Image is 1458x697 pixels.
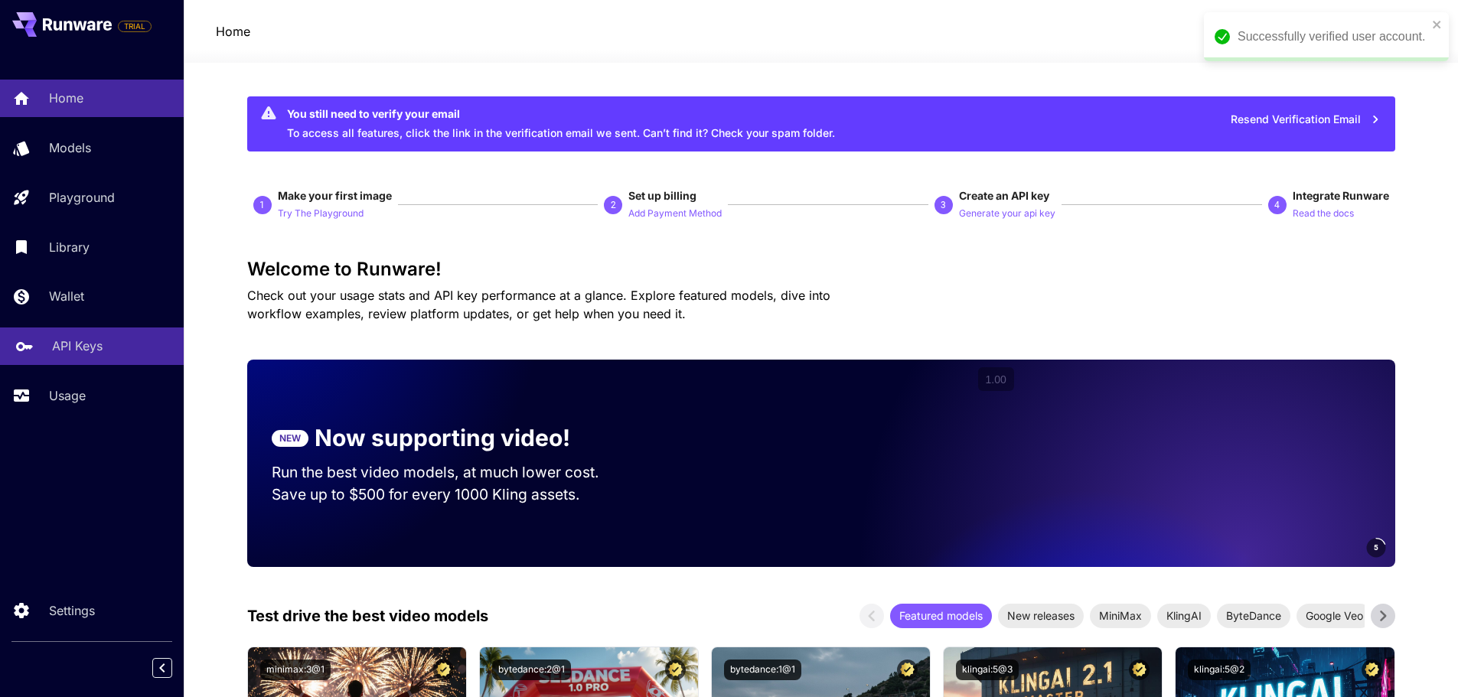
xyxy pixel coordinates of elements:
[1432,18,1443,31] button: close
[1297,607,1372,624] span: Google Veo
[152,658,172,678] button: Collapse sidebar
[724,660,801,680] button: bytedance:1@1
[1188,660,1251,680] button: klingai:5@2
[1090,607,1151,624] span: MiniMax
[433,660,454,680] button: Certified Model – Vetted for best performance and includes a commercial license.
[49,287,84,305] p: Wallet
[247,259,1395,280] h3: Welcome to Runware!
[628,189,696,202] span: Set up billing
[1374,542,1378,553] span: 5
[272,484,628,506] p: Save up to $500 for every 1000 Kling assets.
[959,189,1049,202] span: Create an API key
[259,198,265,212] p: 1
[998,604,1084,628] div: New releases
[315,421,570,455] p: Now supporting video!
[1217,604,1290,628] div: ByteDance
[1293,204,1354,222] button: Read the docs
[1157,604,1211,628] div: KlingAI
[628,207,722,221] p: Add Payment Method
[890,604,992,628] div: Featured models
[611,198,616,212] p: 2
[49,138,91,157] p: Models
[959,207,1055,221] p: Generate your api key
[628,204,722,222] button: Add Payment Method
[1362,660,1382,680] button: Certified Model – Vetted for best performance and includes a commercial license.
[959,204,1055,222] button: Generate your api key
[279,432,301,445] p: NEW
[49,238,90,256] p: Library
[1293,189,1389,202] span: Integrate Runware
[890,607,992,624] span: Featured models
[119,21,151,32] span: TRIAL
[665,660,686,680] button: Certified Model – Vetted for best performance and includes a commercial license.
[49,188,115,207] p: Playground
[52,337,103,355] p: API Keys
[1297,604,1372,628] div: Google Veo
[1157,607,1211,624] span: KlingAI
[1129,660,1150,680] button: Certified Model – Vetted for best performance and includes a commercial license.
[1217,607,1290,624] span: ByteDance
[956,660,1019,680] button: klingai:5@3
[247,604,488,627] p: Test drive the best video models
[1238,28,1427,46] div: Successfully verified user account.
[1381,624,1458,697] div: Widget de chat
[287,106,835,122] div: You still need to verify your email
[216,22,250,41] nav: breadcrumb
[164,654,184,682] div: Collapse sidebar
[278,207,364,221] p: Try The Playground
[1293,207,1354,221] p: Read the docs
[260,660,331,680] button: minimax:3@1
[1381,624,1458,697] iframe: Chat Widget
[49,89,83,107] p: Home
[49,386,86,405] p: Usage
[1222,104,1389,135] button: Resend Verification Email
[278,189,392,202] span: Make your first image
[287,101,835,147] div: To access all features, click the link in the verification email we sent. Can’t find it? Check yo...
[492,660,571,680] button: bytedance:2@1
[1090,604,1151,628] div: MiniMax
[216,22,250,41] a: Home
[278,204,364,222] button: Try The Playground
[1274,198,1280,212] p: 4
[118,17,152,35] span: Add your payment card to enable full platform functionality.
[49,601,95,620] p: Settings
[272,461,628,484] p: Run the best video models, at much lower cost.
[941,198,946,212] p: 3
[897,660,918,680] button: Certified Model – Vetted for best performance and includes a commercial license.
[998,607,1084,624] span: New releases
[247,288,830,321] span: Check out your usage stats and API key performance at a glance. Explore featured models, dive int...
